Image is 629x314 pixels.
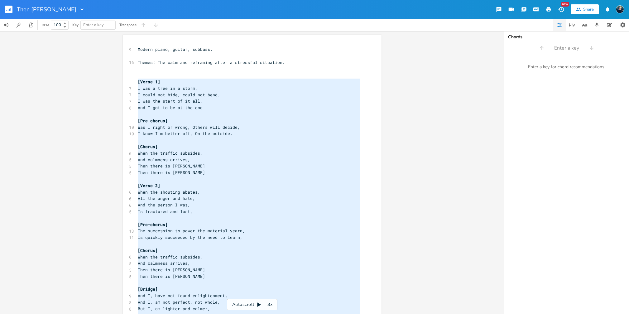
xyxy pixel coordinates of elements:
span: [Bridge] [138,286,158,292]
div: 3x [264,299,276,310]
span: Themes: The calm and reframing after a stressful situation. [138,60,285,65]
div: Transpose [119,23,137,27]
img: Stew Dean [616,5,624,13]
div: Chords [508,35,625,39]
span: Then there is [PERSON_NAME] [138,170,205,175]
span: [Verse 2] [138,183,160,188]
span: Then there is [PERSON_NAME] [138,267,205,273]
span: But I, am lighter and calmer, [138,306,210,312]
span: I was the start of it all, [138,98,203,104]
span: Then [PERSON_NAME] [17,7,76,12]
span: Is quickly succeeded by the need to learn, [138,234,242,240]
span: And calmness arrives, [138,157,190,162]
span: And the person I was, [138,202,190,208]
span: [Verse 1] [138,79,160,85]
span: Enter a key [554,45,579,52]
span: Was I right or wrong, Others will decide, [138,124,240,130]
span: [Chorus] [138,248,158,253]
button: Share [571,4,599,14]
div: Enter a key for chord recommendations. [504,60,629,74]
span: When the traffic subsides, [138,254,203,260]
span: Then there is [PERSON_NAME] [138,163,205,169]
span: And I, am not perfect, not whole, [138,299,220,305]
span: And calmness arrives, [138,260,190,266]
div: Autoscroll [227,299,277,310]
span: Then there is [PERSON_NAME] [138,273,205,279]
span: And I got to be at the end [138,105,203,110]
button: New [555,4,567,15]
span: When the traffic subsides, [138,150,203,156]
span: [Pre-chorus] [138,118,168,123]
span: Modern piano, guitar, subbass. [138,46,213,52]
span: I know I'm better off, On the outside. [138,131,233,136]
div: New [561,2,569,7]
span: Is fractured and lost, [138,209,193,214]
div: Key [72,23,79,27]
span: Enter a key [83,22,104,28]
div: BPM [42,23,49,27]
div: Share [583,7,594,12]
span: When the shouting abates, [138,189,200,195]
span: I could not hide, could not bend. [138,92,220,98]
span: All the anger and hate, [138,196,195,201]
span: I was a tree in a storm, [138,85,198,91]
span: [Pre-chorus] [138,222,168,227]
span: [Chorus] [138,144,158,149]
span: And I, have not found enlightenment. [138,293,228,298]
span: The succession to power the material yearn, [138,228,245,234]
